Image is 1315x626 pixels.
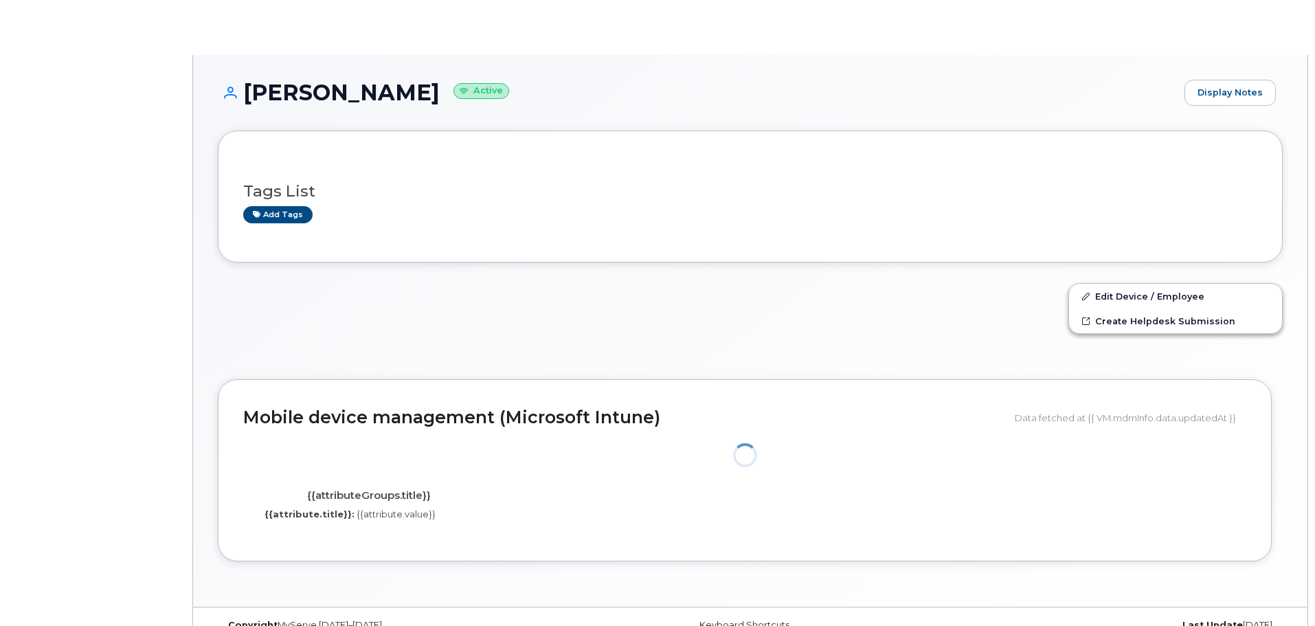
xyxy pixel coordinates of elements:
small: Active [453,83,509,99]
div: Data fetched at {{ VM.mdmInfo.data.updatedAt }} [1015,405,1246,431]
h3: Tags List [243,183,1257,200]
a: Display Notes [1184,80,1276,106]
a: Edit Device / Employee [1069,284,1282,309]
h1: [PERSON_NAME] [218,80,1178,104]
a: Add tags [243,206,313,223]
span: {{attribute.value}} [357,508,436,519]
label: {{attribute.title}}: [265,508,355,521]
h4: {{attributeGroups.title}} [254,490,484,502]
a: Create Helpdesk Submission [1069,309,1282,333]
h2: Mobile device management (Microsoft Intune) [243,408,1004,427]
